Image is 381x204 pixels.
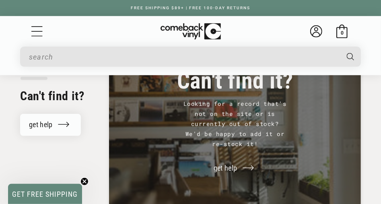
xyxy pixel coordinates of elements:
[30,25,44,38] summary: Menu
[182,99,288,149] p: Looking for a record that's not on the site or is currently out of stock? We'd be happy to add it...
[205,157,266,179] a: get help
[8,184,82,204] div: GET FREE SHIPPINGClose teaser
[29,49,338,65] input: search
[161,23,221,40] img: ComebackVinyl.com
[20,47,361,67] div: Search
[123,6,258,10] a: FREE SHIPPING $89+ | FREE 100-DAY RETURNS
[129,72,341,91] h3: Can't find it?
[80,177,89,185] button: Close teaser
[339,47,362,67] button: Search
[12,190,78,198] span: GET FREE SHIPPING
[341,30,344,36] span: 0
[20,114,81,136] a: get help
